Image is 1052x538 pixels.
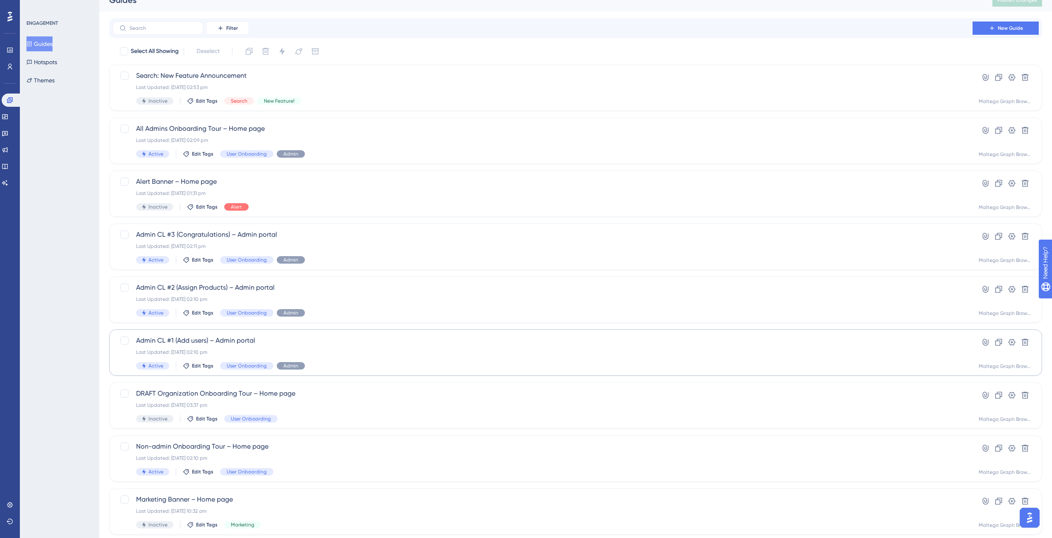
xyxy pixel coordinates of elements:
[26,73,55,88] button: Themes
[192,310,213,316] span: Edit Tags
[189,44,227,59] button: Deselect
[187,416,218,422] button: Edit Tags
[136,243,949,250] div: Last Updated: [DATE] 02:11 pm
[979,204,1032,211] div: Maltego Graph Browser
[979,469,1032,476] div: Maltego Graph Browser
[264,98,295,104] span: New Feature!
[227,468,267,475] span: User Onboarding
[136,336,949,346] span: Admin CL #1 (Add users) – Admin portal
[231,416,271,422] span: User Onboarding
[227,151,267,157] span: User Onboarding
[1017,505,1042,530] iframe: UserGuiding AI Assistant Launcher
[149,310,163,316] span: Active
[136,389,949,399] span: DRAFT Organization Onboarding Tour – Home page
[149,204,168,210] span: Inactive
[183,310,213,316] button: Edit Tags
[283,363,298,369] span: Admin
[136,137,949,144] div: Last Updated: [DATE] 02:09 pm
[196,98,218,104] span: Edit Tags
[26,20,58,26] div: ENGAGEMENT
[136,495,949,504] span: Marketing Banner – Home page
[227,363,267,369] span: User Onboarding
[183,151,213,157] button: Edit Tags
[979,151,1032,158] div: Maltego Graph Browser
[149,468,163,475] span: Active
[136,349,949,355] div: Last Updated: [DATE] 02:10 pm
[149,151,163,157] span: Active
[136,84,949,91] div: Last Updated: [DATE] 02:53 pm
[283,257,298,263] span: Admin
[149,363,163,369] span: Active
[19,2,52,12] span: Need Help?
[187,204,218,210] button: Edit Tags
[136,455,949,461] div: Last Updated: [DATE] 02:10 pm
[136,296,949,303] div: Last Updated: [DATE] 02:10 pm
[998,25,1023,31] span: New Guide
[196,416,218,422] span: Edit Tags
[979,416,1032,423] div: Maltego Graph Browser
[183,468,213,475] button: Edit Tags
[973,22,1039,35] button: New Guide
[231,204,242,210] span: Alert
[187,521,218,528] button: Edit Tags
[149,521,168,528] span: Inactive
[136,283,949,293] span: Admin CL #2 (Assign Products) – Admin portal
[149,98,168,104] span: Inactive
[227,310,267,316] span: User Onboarding
[231,521,254,528] span: Marketing
[187,98,218,104] button: Edit Tags
[979,522,1032,528] div: Maltego Graph Browser
[196,521,218,528] span: Edit Tags
[192,257,213,263] span: Edit Tags
[136,124,949,134] span: All Admins Onboarding Tour – Home page
[183,257,213,263] button: Edit Tags
[979,98,1032,105] div: Maltego Graph Browser
[183,363,213,369] button: Edit Tags
[226,25,238,31] span: Filter
[197,46,220,56] span: Deselect
[136,402,949,408] div: Last Updated: [DATE] 03:37 pm
[136,177,949,187] span: Alert Banner – Home page
[26,36,53,51] button: Guides
[136,442,949,452] span: Non-admin Onboarding Tour – Home page
[129,25,197,31] input: Search
[136,71,949,81] span: Search: New Feature Announcement
[227,257,267,263] span: User Onboarding
[979,310,1032,317] div: Maltego Graph Browser
[26,55,57,70] button: Hotspots
[149,416,168,422] span: Inactive
[136,508,949,514] div: Last Updated: [DATE] 10:32 am
[207,22,248,35] button: Filter
[131,46,179,56] span: Select All Showing
[192,468,213,475] span: Edit Tags
[283,151,298,157] span: Admin
[196,204,218,210] span: Edit Tags
[192,363,213,369] span: Edit Tags
[231,98,247,104] span: Search
[979,257,1032,264] div: Maltego Graph Browser
[283,310,298,316] span: Admin
[192,151,213,157] span: Edit Tags
[136,230,949,240] span: Admin CL #3 (Congratulations) – Admin portal
[149,257,163,263] span: Active
[136,190,949,197] div: Last Updated: [DATE] 01:31 pm
[979,363,1032,370] div: Maltego Graph Browser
